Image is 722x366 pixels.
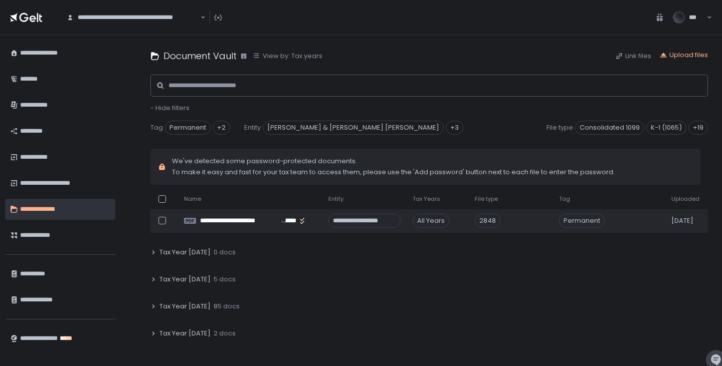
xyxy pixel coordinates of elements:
[659,51,708,60] button: Upload files
[165,121,211,135] span: Permanent
[214,248,236,257] span: 0 docs
[671,195,699,203] span: Uploaded
[150,104,190,113] button: - Hide filters
[671,216,693,225] span: [DATE]
[150,123,163,132] span: Tag
[163,49,237,63] h1: Document Vault
[646,121,686,135] span: K-1 (1065)
[159,275,211,284] span: Tax Year [DATE]
[214,275,236,284] span: 5 docs
[184,195,201,203] span: Name
[559,195,570,203] span: Tag
[547,123,573,132] span: File type
[159,248,211,257] span: Tax Year [DATE]
[172,168,615,177] span: To make it easy and fast for your tax team to access them, please use the 'Add password' button n...
[615,52,651,61] button: Link files
[150,103,190,113] span: - Hide filters
[475,195,498,203] span: File type
[213,121,230,135] div: +2
[172,157,615,166] span: We've detected some password-protected documents.
[475,214,500,228] div: 2848
[244,123,261,132] span: Entity
[575,121,644,135] span: Consolidated 1099
[214,302,240,311] span: 85 docs
[688,121,708,135] div: +19
[446,121,463,135] div: +3
[263,121,444,135] span: [PERSON_NAME] & [PERSON_NAME] [PERSON_NAME]
[559,214,605,228] span: Permanent
[328,195,343,203] span: Entity
[214,329,236,338] span: 2 docs
[413,214,449,228] div: All Years
[159,302,211,311] span: Tax Year [DATE]
[60,7,206,28] div: Search for option
[159,329,211,338] span: Tax Year [DATE]
[253,52,322,61] button: View by: Tax years
[413,195,440,203] span: Tax Years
